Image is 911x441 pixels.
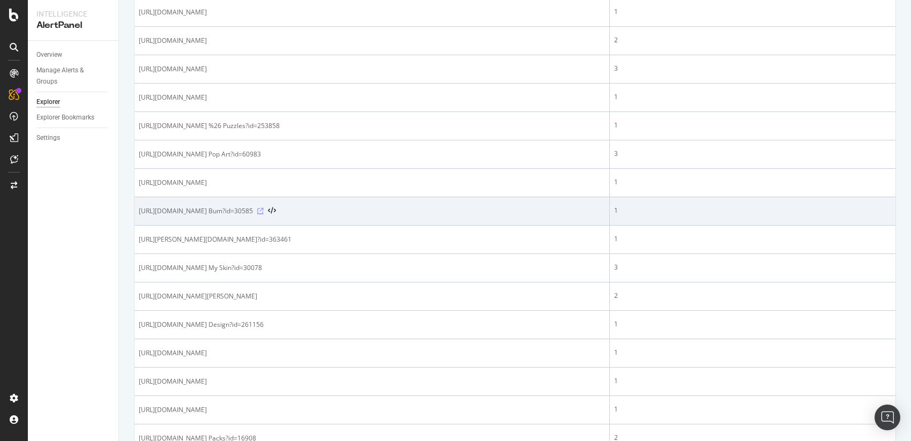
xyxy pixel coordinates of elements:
[614,405,891,414] div: 1
[614,263,891,272] div: 3
[36,132,60,144] div: Settings
[614,92,891,102] div: 1
[614,291,891,301] div: 2
[614,376,891,386] div: 1
[139,348,207,358] span: [URL][DOMAIN_NAME]
[139,35,207,46] span: [URL][DOMAIN_NAME]
[614,121,891,130] div: 1
[36,49,62,61] div: Overview
[257,208,264,214] a: Visit Online Page
[139,7,207,18] span: [URL][DOMAIN_NAME]
[36,65,111,87] a: Manage Alerts & Groups
[36,9,110,19] div: Intelligence
[36,65,101,87] div: Manage Alerts & Groups
[139,319,264,330] span: [URL][DOMAIN_NAME] Design?id=261156
[614,35,891,45] div: 2
[139,149,261,160] span: [URL][DOMAIN_NAME] Pop Art?id=60983
[36,132,111,144] a: Settings
[36,49,111,61] a: Overview
[139,376,207,387] span: [URL][DOMAIN_NAME]
[139,234,292,245] span: [URL][PERSON_NAME][DOMAIN_NAME]?id=363461
[614,319,891,329] div: 1
[36,96,60,108] div: Explorer
[36,112,111,123] a: Explorer Bookmarks
[139,291,257,302] span: [URL][DOMAIN_NAME][PERSON_NAME]
[36,19,110,32] div: AlertPanel
[139,405,207,415] span: [URL][DOMAIN_NAME]
[614,234,891,244] div: 1
[614,64,891,73] div: 3
[614,206,891,215] div: 1
[139,177,207,188] span: [URL][DOMAIN_NAME]
[139,263,262,273] span: [URL][DOMAIN_NAME] My Skin?id=30078
[36,112,94,123] div: Explorer Bookmarks
[139,121,280,131] span: [URL][DOMAIN_NAME] %26 Puzzles?id=253858
[139,64,207,74] span: [URL][DOMAIN_NAME]
[614,348,891,357] div: 1
[614,177,891,187] div: 1
[139,206,253,216] span: [URL][DOMAIN_NAME] Bum?id=30585
[36,96,111,108] a: Explorer
[614,7,891,17] div: 1
[614,149,891,159] div: 3
[268,207,276,215] button: View HTML Source
[875,405,900,430] div: Open Intercom Messenger
[139,92,207,103] span: [URL][DOMAIN_NAME]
